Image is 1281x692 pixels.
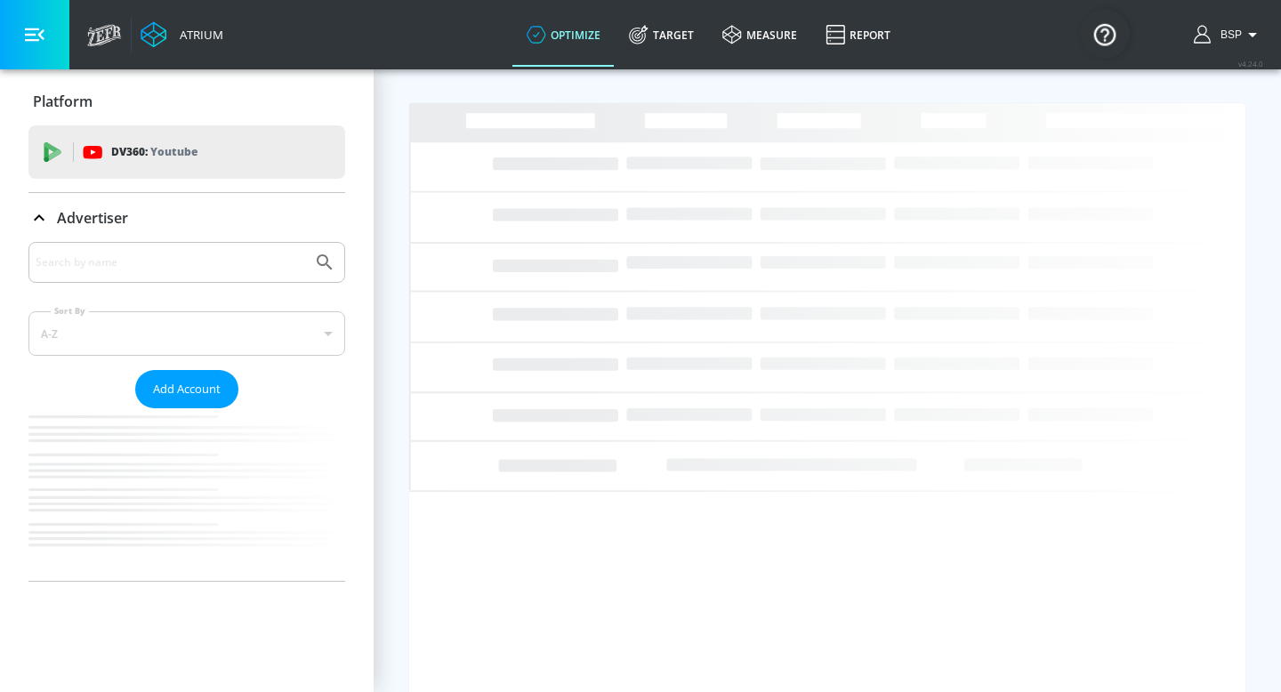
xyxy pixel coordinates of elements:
a: optimize [512,3,615,67]
p: Advertiser [57,208,128,228]
div: A-Z [28,311,345,356]
div: Advertiser [28,242,345,581]
div: Advertiser [28,193,345,243]
p: Platform [33,92,93,111]
button: Open Resource Center [1080,9,1130,59]
div: DV360: Youtube [28,125,345,179]
a: Report [811,3,905,67]
input: Search by name [36,251,305,274]
a: measure [708,3,811,67]
nav: list of Advertiser [28,408,345,581]
a: Target [615,3,708,67]
div: Platform [28,76,345,126]
span: Add Account [153,379,221,399]
div: Atrium [173,27,223,43]
button: Add Account [135,370,238,408]
span: v 4.24.0 [1238,59,1263,68]
span: login as: bsp_linking@zefr.com [1213,28,1242,41]
p: Youtube [150,142,197,161]
a: Atrium [141,21,223,48]
p: DV360: [111,142,197,162]
label: Sort By [51,305,89,317]
button: BSP [1194,24,1263,45]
